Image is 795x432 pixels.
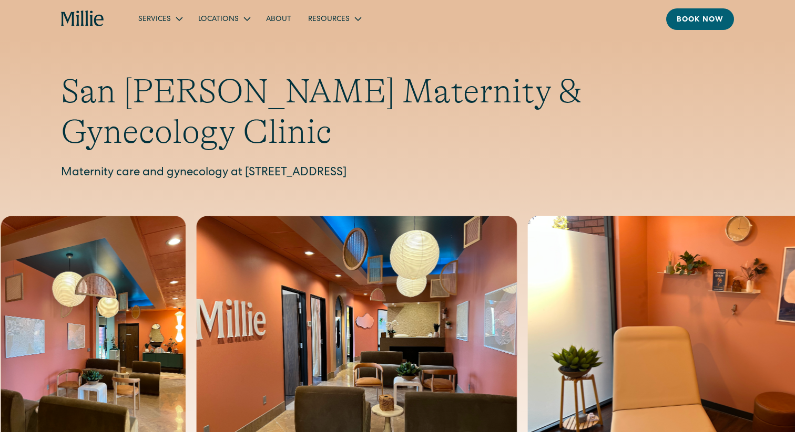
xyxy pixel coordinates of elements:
div: Locations [198,14,239,25]
a: Book now [666,8,734,30]
div: Book now [677,15,723,26]
div: Services [138,14,171,25]
h1: San [PERSON_NAME] Maternity & Gynecology Clinic [61,71,734,152]
a: About [258,10,300,27]
div: Resources [300,10,369,27]
p: Maternity care and gynecology at [STREET_ADDRESS] [61,165,734,182]
a: home [61,10,105,27]
div: Locations [190,10,258,27]
div: Services [130,10,190,27]
div: Resources [308,14,350,25]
